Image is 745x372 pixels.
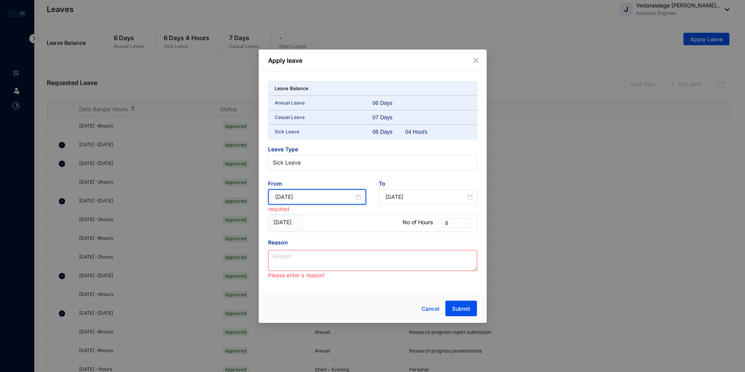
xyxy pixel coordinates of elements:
span: Sick Leave [273,157,473,168]
div: 07 Days [372,113,405,121]
button: Cancel [416,301,445,317]
span: To [379,180,477,189]
p: Annual Leave [275,99,373,107]
span: Leave Type [268,145,477,155]
button: Submit [445,301,477,316]
input: Start Date [275,193,355,201]
div: 06 Days [372,128,405,136]
p: Apply leave [268,56,477,65]
p: No of Hours [403,218,433,226]
p: Casual Leave [275,113,373,121]
span: Cancel [422,305,440,313]
div: required [268,205,367,213]
div: 04 Hours [405,128,438,136]
span: close [473,57,479,64]
span: From [268,180,367,189]
p: Leave Balance [275,85,309,92]
p: Sick Leave [275,128,373,136]
span: Submit [452,305,470,313]
button: Close [471,56,480,65]
span: 8 [445,219,468,227]
div: 06 Days [372,99,405,107]
input: End Date [385,193,466,201]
